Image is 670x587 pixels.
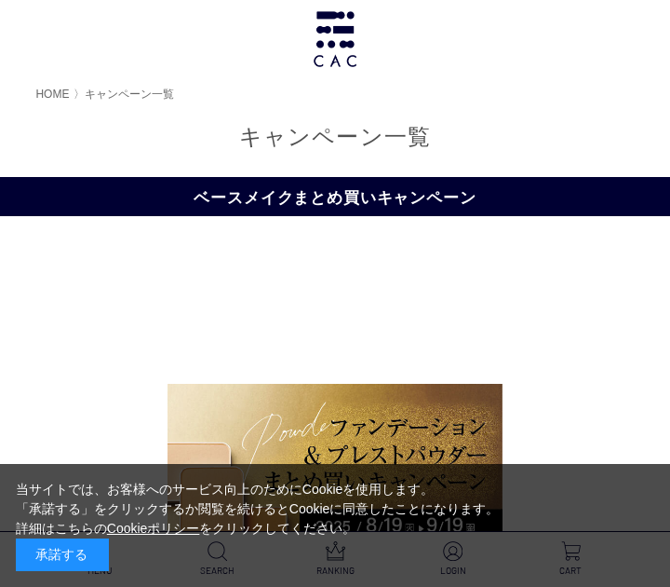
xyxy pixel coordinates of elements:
[311,11,360,67] img: logo
[35,88,69,101] a: HOME
[107,521,200,536] a: Cookieポリシー
[85,88,174,101] span: キャンペーン一覧
[74,88,179,102] li: 〉
[16,480,500,539] div: 当サイトでは、お客様へのサービス向上のためにCookieを使用します。 「承諾する」をクリックするか閲覧を続けるとCookieに同意したことになります。 詳細はこちらの をクリックしてください。
[16,539,109,571] div: 承諾する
